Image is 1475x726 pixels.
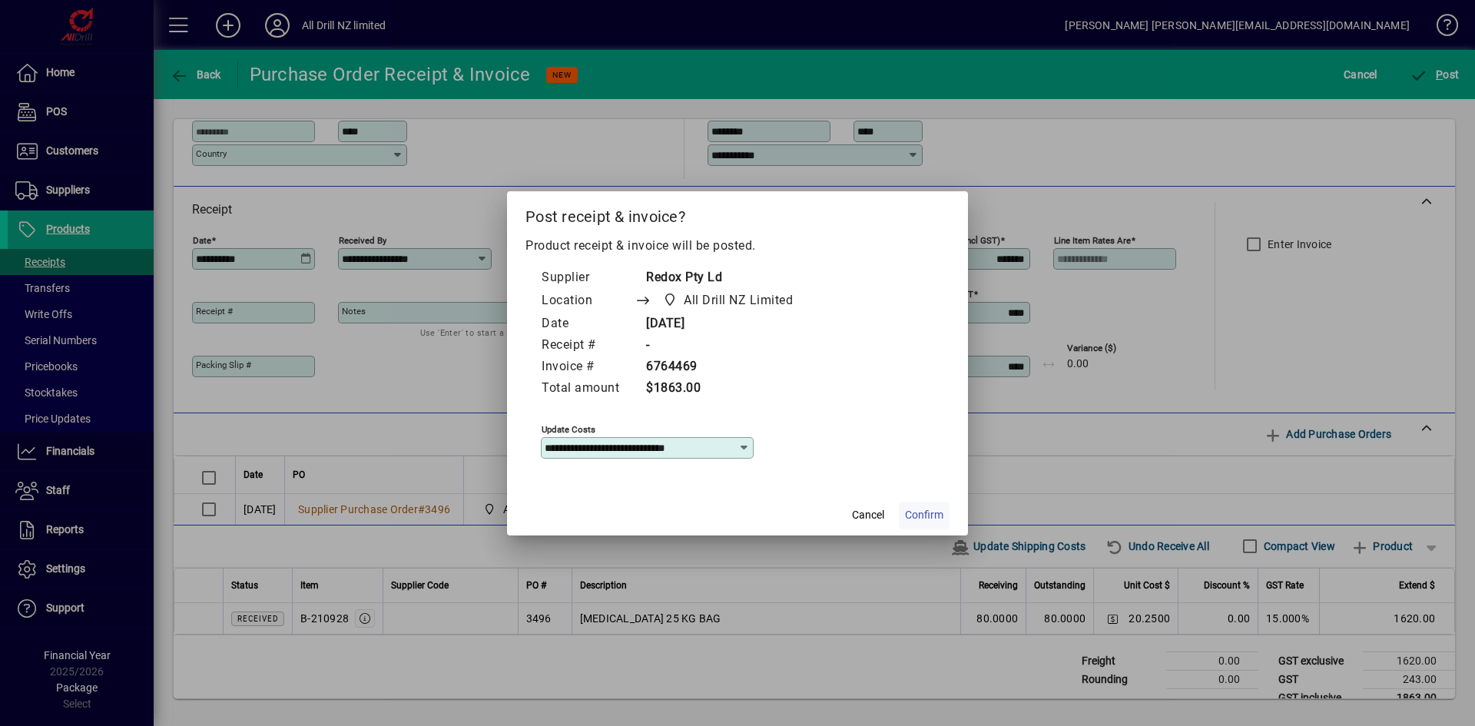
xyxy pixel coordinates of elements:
td: Receipt # [541,335,635,356]
td: Total amount [541,378,635,399]
p: Product receipt & invoice will be posted. [525,237,950,255]
td: Location [541,289,635,313]
td: Date [541,313,635,335]
span: Confirm [905,507,943,523]
td: $1863.00 [635,378,822,399]
td: - [635,335,822,356]
mat-label: Update costs [542,423,595,434]
h2: Post receipt & invoice? [507,191,968,236]
button: Cancel [844,502,893,529]
span: All Drill NZ Limited [658,290,799,311]
td: Supplier [541,267,635,289]
td: Invoice # [541,356,635,378]
span: All Drill NZ Limited [684,291,793,310]
td: Redox Pty Ld [635,267,822,289]
td: 6764469 [635,356,822,378]
button: Confirm [899,502,950,529]
td: [DATE] [635,313,822,335]
span: Cancel [852,507,884,523]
